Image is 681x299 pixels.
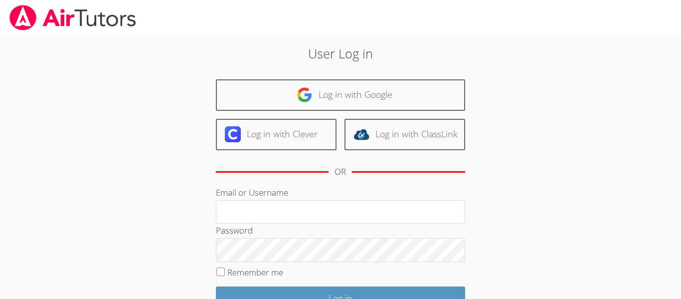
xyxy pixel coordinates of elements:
img: clever-logo-6eab21bc6e7a338710f1a6ff85c0baf02591cd810cc4098c63d3a4b26e2feb20.svg [225,126,241,142]
img: classlink-logo-d6bb404cc1216ec64c9a2012d9dc4662098be43eaf13dc465df04b49fa7ab582.svg [353,126,369,142]
div: OR [335,165,346,179]
a: Log in with Clever [216,119,337,150]
h2: User Log in [157,44,524,63]
a: Log in with Google [216,79,465,111]
label: Password [216,225,253,236]
img: airtutors_banner-c4298cdbf04f3fff15de1276eac7730deb9818008684d7c2e4769d2f7ddbe033.png [8,5,137,30]
label: Remember me [227,267,283,278]
a: Log in with ClassLink [344,119,465,150]
label: Email or Username [216,187,288,198]
img: google-logo-50288ca7cdecda66e5e0955fdab243c47b7ad437acaf1139b6f446037453330a.svg [297,87,313,103]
